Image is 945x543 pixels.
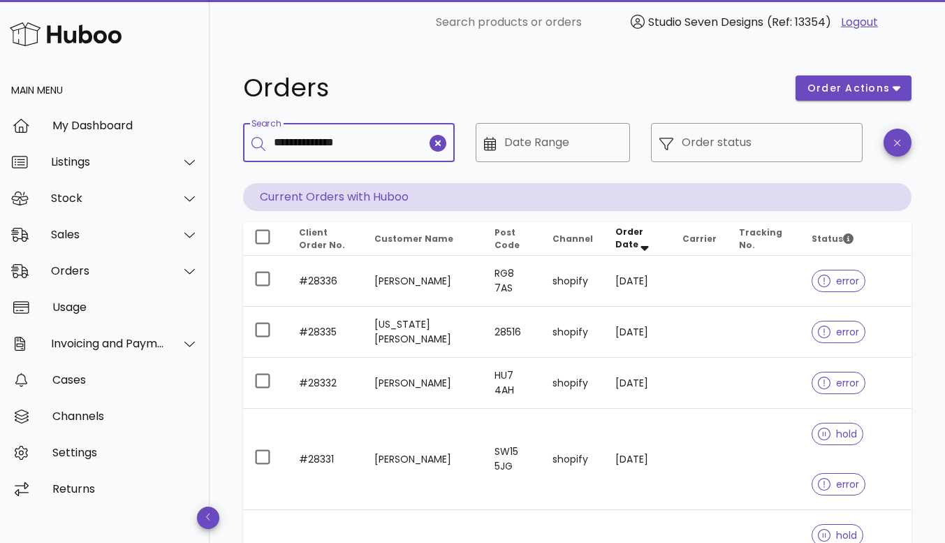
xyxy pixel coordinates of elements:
th: Customer Name [363,222,483,256]
th: Order Date: Sorted descending. Activate to remove sorting. [604,222,672,256]
div: My Dashboard [52,119,198,132]
td: #28336 [288,256,363,307]
td: 28516 [483,307,541,358]
th: Status [800,222,911,256]
div: Listings [51,155,165,168]
td: [DATE] [604,409,672,510]
span: hold [818,530,857,540]
p: Current Orders with Huboo [243,183,911,211]
td: #28335 [288,307,363,358]
span: Order Date [615,226,643,250]
span: (Ref: 13354) [767,14,831,30]
div: Stock [51,191,165,205]
th: Post Code [483,222,541,256]
span: hold [818,429,857,439]
span: error [818,327,859,337]
td: [US_STATE][PERSON_NAME] [363,307,483,358]
th: Tracking No. [728,222,800,256]
span: Customer Name [374,233,453,245]
span: Tracking No. [739,226,782,251]
a: Logout [841,14,878,31]
button: order actions [796,75,911,101]
div: Usage [52,301,198,314]
td: shopify [541,358,604,409]
td: [PERSON_NAME] [363,358,483,409]
span: Client Order No. [299,226,345,251]
th: Client Order No. [288,222,363,256]
span: Carrier [682,233,717,245]
td: #28332 [288,358,363,409]
td: [DATE] [604,256,672,307]
td: SW15 5JG [483,409,541,510]
td: shopify [541,307,604,358]
th: Channel [541,222,604,256]
td: [DATE] [604,307,672,358]
div: Sales [51,228,165,241]
div: Cases [52,373,198,386]
div: Channels [52,410,198,423]
span: Studio Seven Designs [648,14,763,30]
button: clear icon [430,135,446,152]
span: Post Code [495,226,520,251]
div: Orders [51,264,165,277]
td: HU7 4AH [483,358,541,409]
h1: Orders [243,75,779,101]
div: Settings [52,446,198,459]
span: Channel [552,233,593,245]
span: error [818,479,859,489]
td: shopify [541,256,604,307]
td: #28331 [288,409,363,510]
label: Search [251,119,281,129]
div: Invoicing and Payments [51,337,165,350]
td: [PERSON_NAME] [363,256,483,307]
div: Returns [52,482,198,495]
td: shopify [541,409,604,510]
td: RG8 7AS [483,256,541,307]
span: Status [812,233,854,245]
span: error [818,276,859,286]
td: [PERSON_NAME] [363,409,483,510]
span: order actions [807,81,891,96]
th: Carrier [671,222,728,256]
img: Huboo Logo [10,19,122,49]
td: [DATE] [604,358,672,409]
span: error [818,378,859,388]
